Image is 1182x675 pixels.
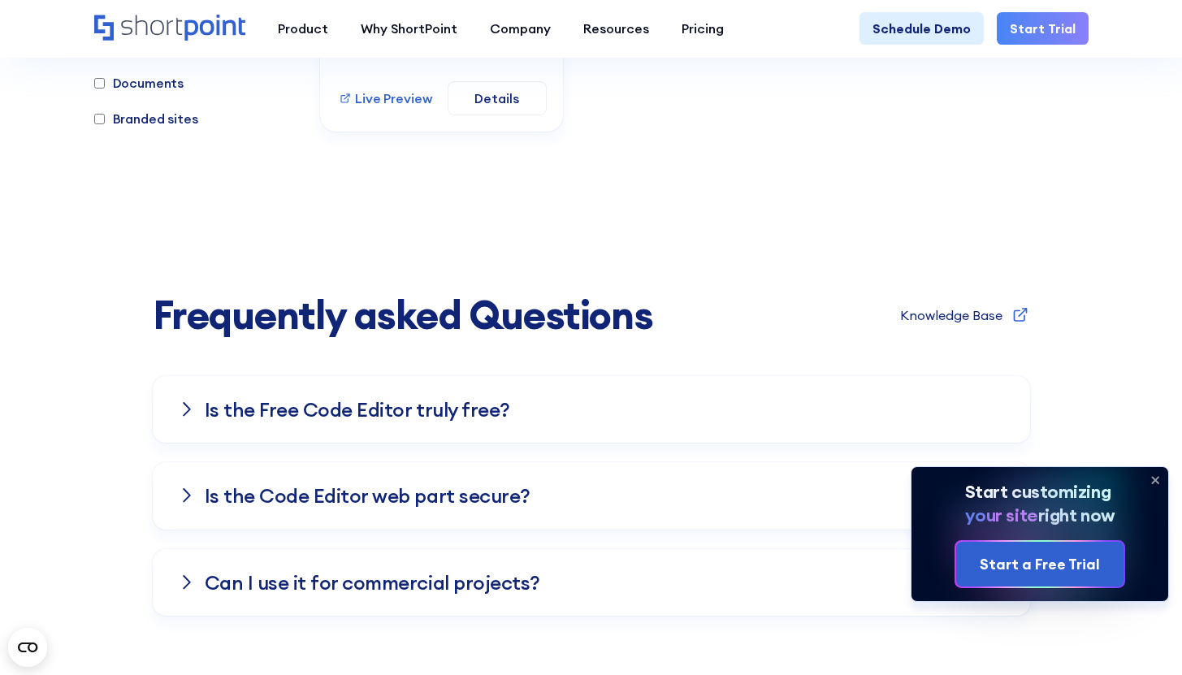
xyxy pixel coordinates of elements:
a: Start Trial [997,12,1089,45]
div: Resources [583,19,649,38]
div: Pricing [682,19,724,38]
h3: Is the Code Editor web part secure? [205,485,530,506]
div: Knowledge Base [900,309,1002,322]
button: Open CMP widget [8,628,47,667]
div: Company [490,19,551,38]
span: Frequently asked Questions [153,294,653,337]
a: Start a Free Trial [956,542,1124,587]
h3: Ca﻿n I use it for commercial projects? [205,572,540,593]
a: Home [94,15,245,42]
a: Why ShortPoint [344,12,474,45]
input: Branded sites [94,114,105,124]
label: Documents [94,73,184,93]
div: Why ShortPoint [361,19,457,38]
input: Documents [94,78,105,89]
a: Company [474,12,567,45]
h3: Is the Free Co﻿de Editor truly free? [205,399,510,420]
label: Branded sites [94,109,198,128]
a: Schedule Demo [859,12,984,45]
a: Details [448,81,547,115]
a: Live Preview [339,89,431,108]
a: Knowledge Base [900,305,1030,327]
a: Resources [567,12,665,45]
div: Product [278,19,328,38]
iframe: Chat Widget [890,487,1182,675]
a: Product [262,12,344,45]
a: Pricing [665,12,740,45]
div: Start a Free Trial [980,553,1100,575]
